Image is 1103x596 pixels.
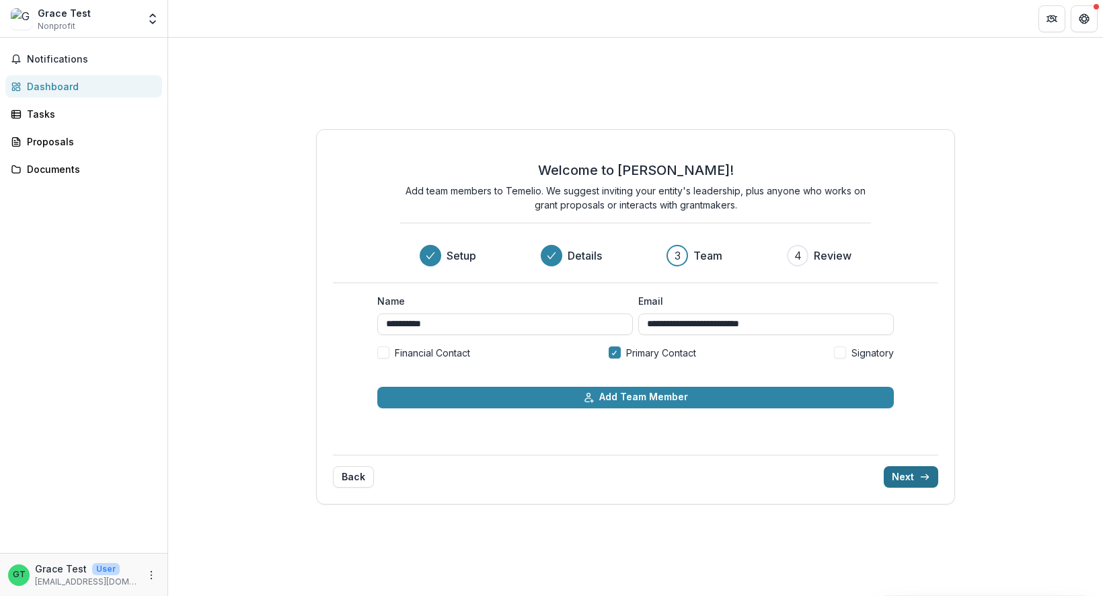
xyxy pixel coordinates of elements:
[377,387,894,408] button: Add Team Member
[5,48,162,70] button: Notifications
[38,6,91,20] div: Grace Test
[420,245,851,266] div: Progress
[11,8,32,30] img: Grace Test
[333,466,374,488] button: Back
[884,466,938,488] button: Next
[27,162,151,176] div: Documents
[5,75,162,98] a: Dashboard
[1038,5,1065,32] button: Partners
[538,162,734,178] h2: Welcome to [PERSON_NAME]!
[38,20,75,32] span: Nonprofit
[92,563,120,575] p: User
[814,248,851,264] h3: Review
[5,131,162,153] a: Proposals
[1071,5,1098,32] button: Get Help
[377,294,625,308] label: Name
[675,248,681,264] div: 3
[851,346,894,360] span: Signatory
[568,248,602,264] h3: Details
[35,576,138,588] p: [EMAIL_ADDRESS][DOMAIN_NAME]
[143,5,162,32] button: Open entity switcher
[395,346,470,360] span: Financial Contact
[27,54,157,65] span: Notifications
[27,79,151,94] div: Dashboard
[5,103,162,125] a: Tasks
[693,248,722,264] h3: Team
[5,158,162,180] a: Documents
[27,107,151,121] div: Tasks
[35,562,87,576] p: Grace Test
[638,294,886,308] label: Email
[794,248,802,264] div: 4
[400,184,871,212] p: Add team members to Temelio. We suggest inviting your entity's leadership, plus anyone who works ...
[447,248,476,264] h3: Setup
[626,346,696,360] span: Primary Contact
[143,567,159,583] button: More
[13,570,26,579] div: Grace Test
[27,135,151,149] div: Proposals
